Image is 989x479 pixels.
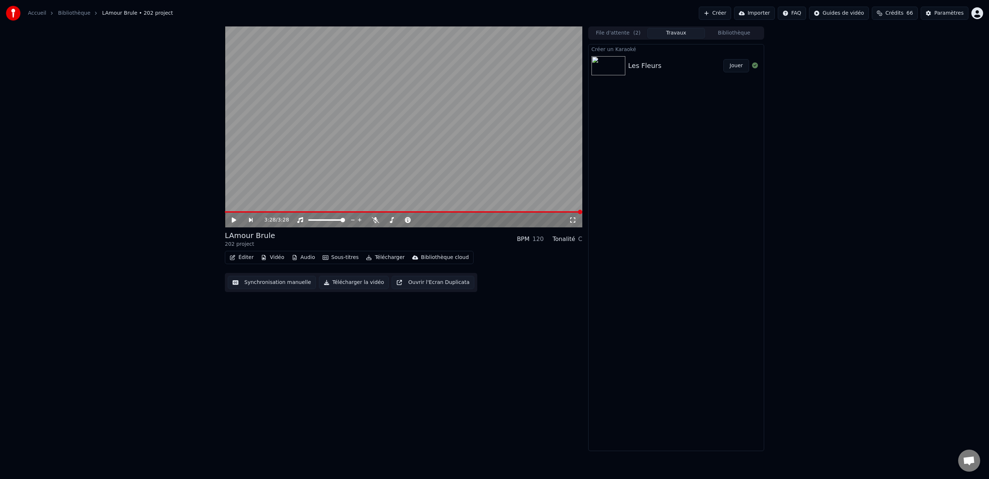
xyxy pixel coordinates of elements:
div: Bibliothèque cloud [421,254,469,261]
div: Créer un Karaoké [589,44,764,53]
button: Importer [734,7,775,20]
span: 66 [906,10,913,17]
img: youka [6,6,21,21]
div: Les Fleurs [628,61,662,71]
button: Crédits66 [872,7,918,20]
button: Vidéo [258,252,287,263]
button: Audio [289,252,318,263]
div: Tonalité [553,235,575,244]
button: FAQ [778,7,806,20]
div: / [264,216,282,224]
button: Paramètres [921,7,968,20]
a: Ouvrir le chat [958,450,980,472]
button: Sous-titres [320,252,362,263]
button: Télécharger la vidéo [319,276,389,289]
button: Bibliothèque [705,28,763,39]
nav: breadcrumb [28,10,173,17]
button: Éditer [227,252,256,263]
button: Travaux [647,28,705,39]
button: Ouvrir l'Ecran Duplicata [392,276,474,289]
button: Guides de vidéo [809,7,869,20]
span: 3:28 [264,216,276,224]
div: 120 [532,235,544,244]
div: LAmour Brule [225,230,275,241]
button: Créer [699,7,731,20]
span: 3:28 [277,216,289,224]
button: Télécharger [363,252,407,263]
a: Accueil [28,10,46,17]
button: Synchronisation manuelle [228,276,316,289]
span: Crédits [885,10,903,17]
button: Jouer [723,59,749,72]
div: C [578,235,582,244]
span: ( 2 ) [633,29,641,37]
span: LAmour Brule • 202 project [102,10,173,17]
div: BPM [517,235,529,244]
button: File d'attente [589,28,647,39]
div: 202 project [225,241,275,248]
a: Bibliothèque [58,10,90,17]
div: Paramètres [934,10,964,17]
